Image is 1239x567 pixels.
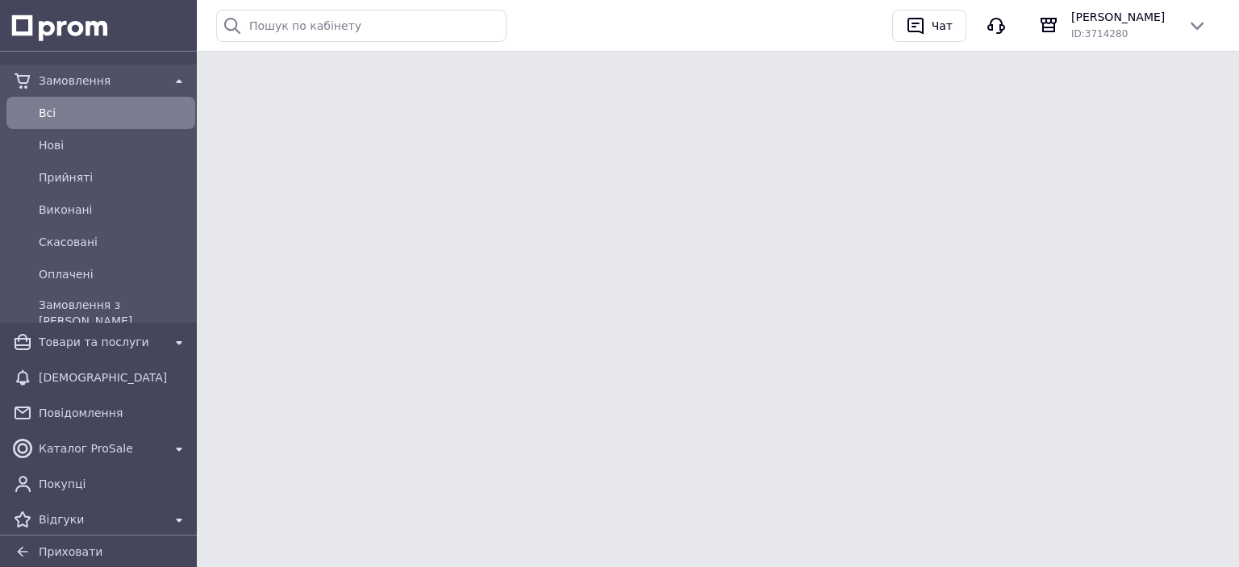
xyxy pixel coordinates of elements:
[39,202,189,218] span: Виконані
[1071,9,1174,25] span: [PERSON_NAME]
[39,234,189,250] span: Скасовані
[39,137,189,153] span: Нові
[892,10,966,42] button: Чат
[39,369,189,386] span: [DEMOGRAPHIC_DATA]
[1071,28,1128,40] span: ID: 3714280
[39,105,189,121] span: Всi
[39,297,189,329] span: Замовлення з [PERSON_NAME]
[39,440,163,457] span: Каталог ProSale
[39,334,163,350] span: Товари та послуги
[39,73,163,89] span: Замовлення
[39,405,189,421] span: Повідомлення
[928,14,956,38] div: Чат
[39,169,189,186] span: Прийняті
[39,266,189,282] span: Оплачені
[216,10,507,42] input: Пошук по кабінету
[39,545,102,558] span: Приховати
[39,511,163,527] span: Відгуки
[39,476,189,492] span: Покупці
